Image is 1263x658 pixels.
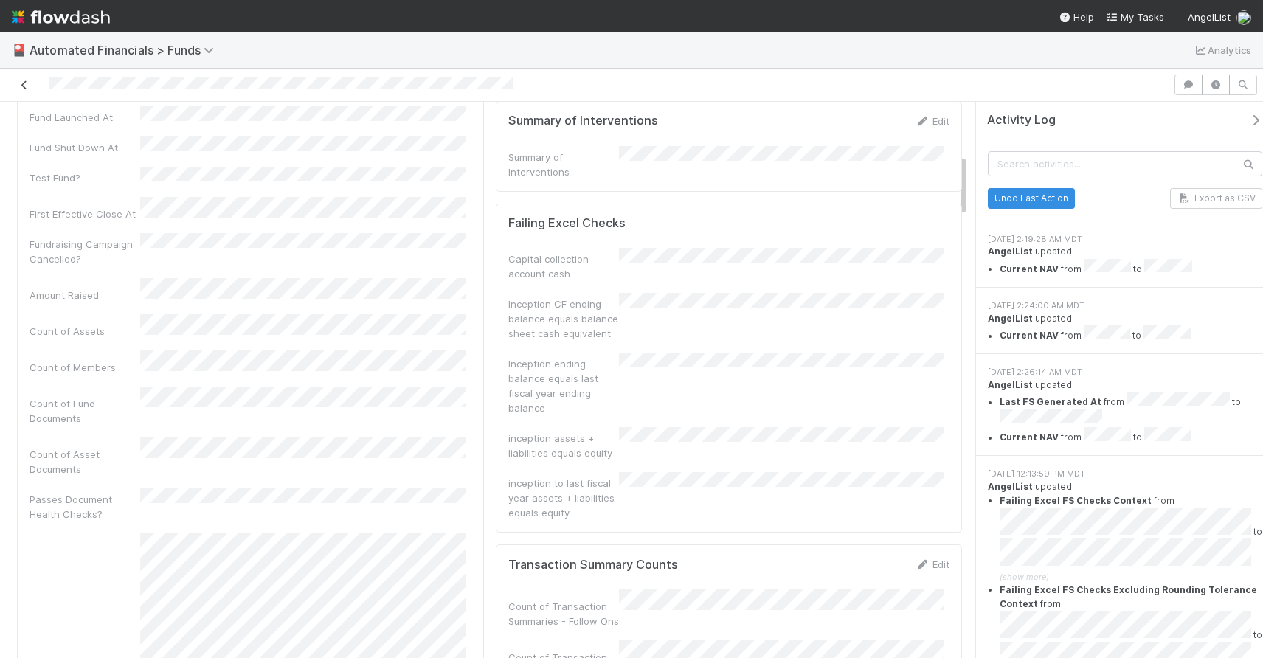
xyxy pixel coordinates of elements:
[988,188,1075,209] button: Undo Last Action
[1193,41,1251,59] a: Analytics
[1000,494,1262,584] summary: Failing Excel FS Checks Context from to (show more)
[508,356,619,415] div: Inception ending balance equals last fiscal year ending balance
[30,207,140,221] div: First Effective Close At
[1170,188,1262,209] button: Export as CSV
[1000,325,1262,343] li: from to
[30,288,140,302] div: Amount Raised
[915,115,949,127] a: Edit
[988,299,1262,312] div: [DATE] 2:24:00 AM MDT
[508,297,619,341] div: Inception CF ending balance equals balance sheet cash equivalent
[988,481,1033,492] strong: AngelList
[30,396,140,426] div: Count of Fund Documents
[1000,259,1262,277] li: from to
[12,4,110,30] img: logo-inverted-e16ddd16eac7371096b0.svg
[1000,572,1049,582] span: (show more)
[988,312,1262,343] div: updated:
[508,150,619,179] div: Summary of Interventions
[988,233,1262,246] div: [DATE] 2:19:28 AM MDT
[1236,10,1251,25] img: avatar_5ff1a016-d0ce-496a-bfbe-ad3802c4d8a0.png
[1106,11,1164,23] span: My Tasks
[1000,263,1059,274] strong: Current NAV
[988,313,1033,324] strong: AngelList
[1000,397,1101,408] strong: Last FS Generated At
[30,43,221,58] span: Automated Financials > Funds
[30,140,140,155] div: Fund Shut Down At
[988,379,1033,390] strong: AngelList
[30,447,140,477] div: Count of Asset Documents
[988,366,1262,378] div: [DATE] 2:26:14 AM MDT
[915,558,949,570] a: Edit
[987,113,1056,128] span: Activity Log
[30,170,140,185] div: Test Fund?
[508,252,619,281] div: Capital collection account cash
[508,476,619,520] div: inception to last fiscal year assets + liabilities equals equity
[12,44,27,56] span: 🎴
[1000,432,1059,443] strong: Current NAV
[508,431,619,460] div: inception assets + liabilities equals equity
[30,492,140,522] div: Passes Document Health Checks?
[1059,10,1094,24] div: Help
[1188,11,1231,23] span: AngelList
[988,378,1262,445] div: updated:
[988,468,1262,480] div: [DATE] 12:13:59 PM MDT
[988,246,1033,257] strong: AngelList
[1000,495,1152,506] strong: Failing Excel FS Checks Context
[30,324,140,339] div: Count of Assets
[30,237,140,266] div: Fundraising Campaign Cancelled?
[1000,584,1257,609] strong: Failing Excel FS Checks Excluding Rounding Tolerance Context
[1000,427,1262,445] li: from to
[508,216,626,231] h5: Failing Excel Checks
[30,360,140,375] div: Count of Members
[30,110,140,125] div: Fund Launched At
[988,245,1262,276] div: updated:
[1000,330,1059,342] strong: Current NAV
[988,151,1262,176] input: Search activities...
[1106,10,1164,24] a: My Tasks
[508,114,658,128] h5: Summary of Interventions
[508,599,619,628] div: Count of Transaction Summaries - Follow Ons
[508,558,678,572] h5: Transaction Summary Counts
[1000,392,1262,427] li: from to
